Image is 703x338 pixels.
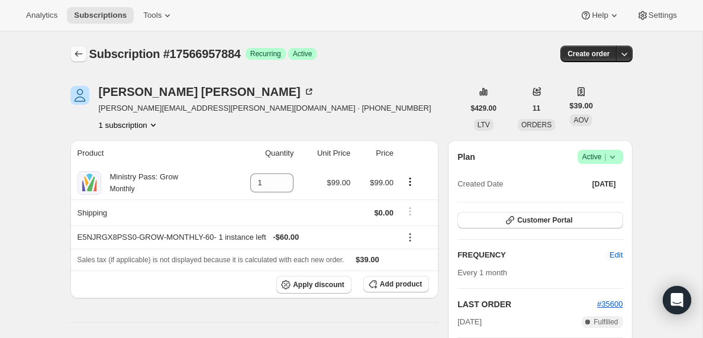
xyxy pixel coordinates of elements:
[143,11,162,20] span: Tools
[70,140,227,166] th: Product
[517,215,572,225] span: Customer Portal
[89,47,241,60] span: Subscription #17566957884
[525,100,547,117] button: 11
[663,286,691,314] div: Open Intercom Messenger
[363,276,429,292] button: Add product
[401,175,420,188] button: Product actions
[533,104,540,113] span: 11
[70,86,89,105] span: Dan Johnson
[99,102,431,114] span: [PERSON_NAME][EMAIL_ADDRESS][PERSON_NAME][DOMAIN_NAME] · [PHONE_NUMBER]
[604,152,606,162] span: |
[573,7,627,24] button: Help
[19,7,65,24] button: Analytics
[597,298,623,310] button: #35600
[478,121,490,129] span: LTV
[136,7,180,24] button: Tools
[569,100,593,112] span: $39.00
[560,46,617,62] button: Create order
[227,140,297,166] th: Quantity
[401,205,420,218] button: Shipping actions
[293,49,312,59] span: Active
[273,231,299,243] span: - $60.00
[327,178,351,187] span: $99.00
[521,121,552,129] span: ORDERS
[26,11,57,20] span: Analytics
[250,49,281,59] span: Recurring
[374,208,394,217] span: $0.00
[630,7,684,24] button: Settings
[567,49,610,59] span: Create order
[457,268,507,277] span: Every 1 month
[457,212,623,228] button: Customer Portal
[78,256,344,264] span: Sales tax (if applicable) is not displayed because it is calculated with each new order.
[110,185,135,193] small: Monthly
[464,100,504,117] button: $429.00
[610,249,623,261] span: Edit
[70,46,87,62] button: Subscriptions
[585,176,623,192] button: [DATE]
[592,179,616,189] span: [DATE]
[582,151,618,163] span: Active
[457,298,597,310] h2: LAST ORDER
[457,151,475,163] h2: Plan
[101,171,179,195] div: Ministry Pass: Grow
[573,116,588,124] span: AOV
[297,140,354,166] th: Unit Price
[457,178,503,190] span: Created Date
[78,231,394,243] div: E5NJRGX8PSS0-GROW-MONTHLY-60 - 1 instance left
[70,199,227,226] th: Shipping
[380,279,422,289] span: Add product
[649,11,677,20] span: Settings
[356,255,379,264] span: $39.00
[370,178,394,187] span: $99.00
[78,171,101,195] img: product img
[457,249,610,261] h2: FREQUENCY
[592,11,608,20] span: Help
[276,276,352,294] button: Apply discount
[594,317,618,327] span: Fulfilled
[293,280,344,289] span: Apply discount
[602,246,630,265] button: Edit
[99,119,159,131] button: Product actions
[457,316,482,328] span: [DATE]
[597,300,623,308] a: #35600
[67,7,134,24] button: Subscriptions
[74,11,127,20] span: Subscriptions
[354,140,397,166] th: Price
[471,104,496,113] span: $429.00
[99,86,315,98] div: [PERSON_NAME] [PERSON_NAME]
